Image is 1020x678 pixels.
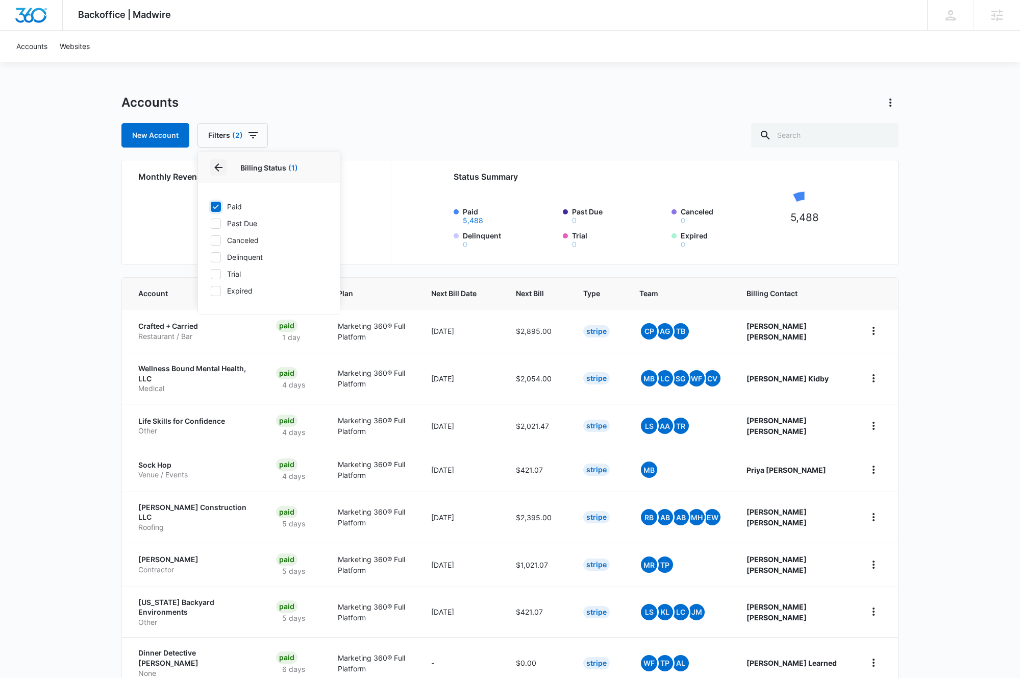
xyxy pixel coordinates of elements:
div: Stripe [583,420,610,432]
span: SG [673,370,689,386]
label: Past Due [210,218,328,229]
span: AL [673,655,689,671]
strong: [PERSON_NAME] Learned [747,659,837,667]
a: [US_STATE] Backyard EnvironmentsOther [138,597,252,627]
p: Restaurant / Bar [138,331,252,342]
span: WF [688,370,705,386]
td: $2,395.00 [504,492,571,543]
span: CP [641,323,657,340]
td: $2,021.47 [504,404,571,448]
span: RB [641,509,657,525]
td: $2,054.00 [504,353,571,404]
span: Next Bill Date [431,288,477,299]
label: Expired [681,230,775,248]
strong: [PERSON_NAME] [PERSON_NAME] [747,322,807,341]
label: Trial [572,230,666,248]
p: Medical [138,383,252,394]
span: AB [657,509,673,525]
a: Accounts [10,31,54,62]
a: Life Skills for ConfidenceOther [138,416,252,436]
span: Cv [704,370,720,386]
div: Stripe [583,657,610,669]
label: Canceled [681,206,775,224]
span: AA [657,418,673,434]
a: Dinner Detective [PERSON_NAME]None [138,648,252,678]
span: EW [704,509,720,525]
label: Delinquent [463,230,557,248]
span: Backoffice | Madwire [78,9,171,20]
span: LC [657,370,673,386]
td: $421.07 [504,587,571,638]
td: [DATE] [419,404,504,448]
h2: Monthly Revenue [138,171,378,183]
a: Wellness Bound Mental Health, LLCMedical [138,364,252,394]
strong: Priya [PERSON_NAME] [747,466,826,474]
span: Plan [338,288,407,299]
p: Marketing 360® Full Platform [338,415,407,437]
strong: [PERSON_NAME] [PERSON_NAME] [747,416,807,435]
td: [DATE] [419,448,504,492]
button: home [865,370,882,386]
tspan: 5,488 [790,211,819,224]
p: 6 days [276,664,311,674]
td: $421.07 [504,448,571,492]
p: 5 days [276,518,311,529]
p: Life Skills for Confidence [138,416,252,426]
span: AB [673,509,689,525]
p: 4 days [276,379,311,390]
button: home [865,462,882,478]
div: Paid [276,600,297,613]
span: TR [673,418,689,434]
p: Marketing 360® Full Platform [338,321,407,342]
p: Venue / Events [138,470,252,480]
strong: [PERSON_NAME] Kidby [747,374,829,383]
p: Sock Hop [138,460,252,470]
a: [PERSON_NAME]Contractor [138,554,252,574]
a: Sock HopVenue / Events [138,460,252,480]
p: Wellness Bound Mental Health, LLC [138,364,252,383]
p: 1 day [276,332,307,343]
span: Type [583,288,600,299]
button: Actions [882,94,899,111]
a: New Account [121,123,189,148]
span: TP [657,655,673,671]
label: Past Due [572,206,666,224]
span: LC [673,604,689,620]
div: Stripe [583,559,610,571]
label: Expired [210,285,328,296]
a: [PERSON_NAME] Construction LLCRoofing [138,502,252,532]
span: LS [641,604,657,620]
span: LS [641,418,657,434]
input: Search [751,123,899,148]
td: [DATE] [419,353,504,404]
p: Dinner Detective [PERSON_NAME] [138,648,252,668]
div: Stripe [583,511,610,523]
button: Filters(2) [197,123,268,148]
div: Paid [276,367,297,379]
p: Marketing 360® Full Platform [338,368,407,389]
p: Marketing 360® Full Platform [338,652,407,674]
p: Billing Status [210,162,328,173]
div: Paid [276,553,297,566]
a: Crafted + CarriedRestaurant / Bar [138,321,252,341]
p: 4 days [276,471,311,481]
label: Trial [210,269,328,279]
span: MH [688,509,705,525]
td: $1,021.07 [504,543,571,587]
div: Paid [276,651,297,664]
span: Billing Contact [747,288,841,299]
p: Crafted + Carried [138,321,252,331]
strong: [PERSON_NAME] [PERSON_NAME] [747,555,807,574]
p: Contractor [138,565,252,575]
div: Paid [276,506,297,518]
button: home [865,418,882,434]
p: Other [138,426,252,436]
p: Marketing 360® Full Platform [338,459,407,480]
div: Stripe [583,372,610,384]
td: [DATE] [419,587,504,638]
span: WF [641,655,657,671]
span: MR [641,556,657,573]
strong: [PERSON_NAME] [PERSON_NAME] [747,602,807,622]
span: MB [641,462,657,478]
p: Marketing 360® Full Platform [338,554,407,575]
